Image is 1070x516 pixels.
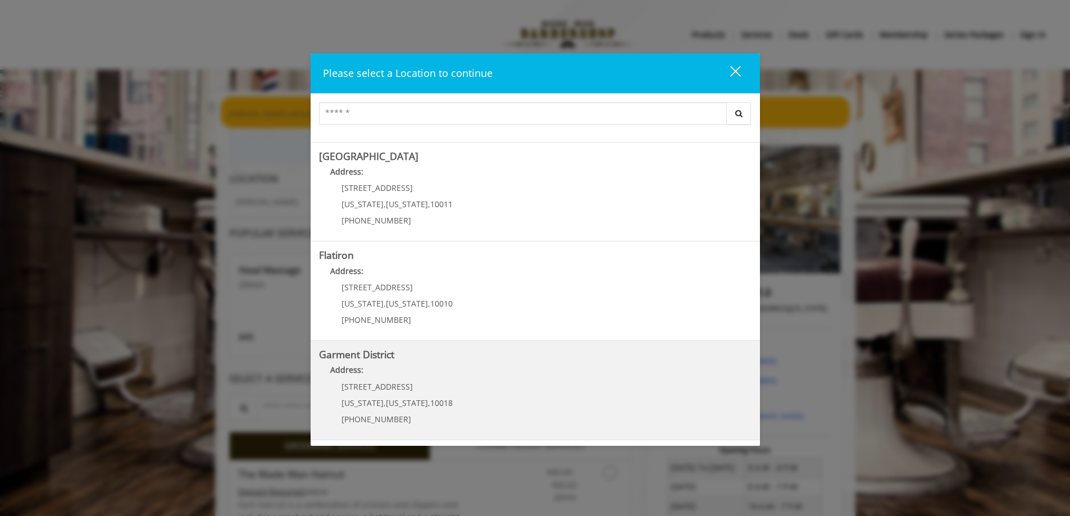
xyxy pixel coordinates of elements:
span: , [384,298,386,309]
span: [US_STATE] [386,199,428,209]
span: [STREET_ADDRESS] [342,381,413,392]
b: Address: [330,266,363,276]
span: [PHONE_NUMBER] [342,314,411,325]
span: [STREET_ADDRESS] [342,182,413,193]
span: , [384,398,386,408]
span: [US_STATE] [342,199,384,209]
span: , [428,298,430,309]
b: Address: [330,364,363,375]
span: 10018 [430,398,453,408]
span: [STREET_ADDRESS] [342,282,413,293]
span: [US_STATE] [342,298,384,309]
div: Center Select [319,102,752,130]
span: , [428,199,430,209]
button: close dialog [709,62,748,85]
span: [US_STATE] [386,298,428,309]
span: [US_STATE] [342,398,384,408]
b: [GEOGRAPHIC_DATA] [319,149,418,163]
input: Search Center [319,102,727,125]
span: [PHONE_NUMBER] [342,414,411,424]
div: close dialog [717,65,740,82]
span: , [428,398,430,408]
span: , [384,199,386,209]
b: Flatiron [319,248,354,262]
b: Garment District [319,348,394,361]
b: Address: [330,166,363,177]
span: [US_STATE] [386,398,428,408]
span: 10010 [430,298,453,309]
span: [PHONE_NUMBER] [342,215,411,226]
span: Please select a Location to continue [323,66,493,80]
i: Search button [732,109,745,117]
span: 10011 [430,199,453,209]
